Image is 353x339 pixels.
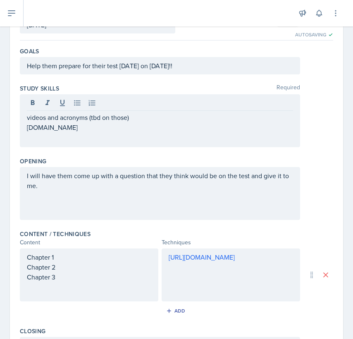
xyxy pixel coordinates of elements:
p: Chapter 3 [27,272,151,282]
label: Opening [20,157,46,165]
p: Chapter 2 [27,262,151,272]
p: I will have them come up with a question that they think would be on the test and give it to me. [27,171,293,191]
div: Techniques [162,238,300,247]
label: Goals [20,47,39,55]
a: [URL][DOMAIN_NAME] [169,253,235,262]
p: [DOMAIN_NAME] [27,122,293,132]
p: Help them prepare for their test [DATE] on [DATE]!! [27,61,293,71]
label: Closing [20,327,45,335]
span: Required [277,84,300,93]
div: Add [168,308,186,314]
div: Content [20,238,158,247]
p: videos and acronyms (tbd on those) [27,112,293,122]
p: Chapter 1 [27,252,151,262]
button: Add [163,305,190,317]
label: Content / Techniques [20,230,91,238]
div: Autosaving [295,31,333,38]
label: Study Skills [20,84,59,93]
